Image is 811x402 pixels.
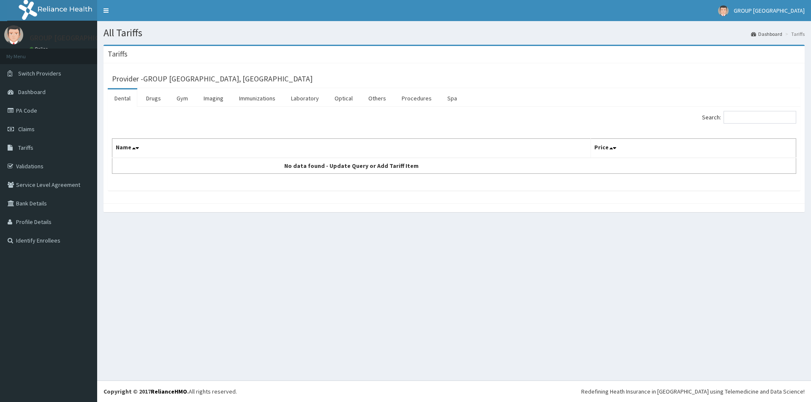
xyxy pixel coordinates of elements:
[734,7,805,14] span: GROUP [GEOGRAPHIC_DATA]
[108,89,137,107] a: Dental
[18,144,33,151] span: Tariffs
[18,88,46,96] span: Dashboard
[724,111,796,124] input: Search:
[783,30,805,38] li: Tariffs
[441,89,464,107] a: Spa
[362,89,393,107] a: Others
[751,30,782,38] a: Dashboard
[581,387,805,396] div: Redefining Heath Insurance in [GEOGRAPHIC_DATA] using Telemedicine and Data Science!
[112,158,591,174] td: No data found - Update Query or Add Tariff Item
[18,70,61,77] span: Switch Providers
[103,388,189,395] strong: Copyright © 2017 .
[30,46,50,52] a: Online
[108,50,128,58] h3: Tariffs
[328,89,359,107] a: Optical
[395,89,438,107] a: Procedures
[103,27,805,38] h1: All Tariffs
[232,89,282,107] a: Immunizations
[151,388,187,395] a: RelianceHMO
[702,111,796,124] label: Search:
[284,89,326,107] a: Laboratory
[718,5,729,16] img: User Image
[112,139,591,158] th: Name
[4,25,23,44] img: User Image
[139,89,168,107] a: Drugs
[197,89,230,107] a: Imaging
[170,89,195,107] a: Gym
[30,34,124,42] p: GROUP [GEOGRAPHIC_DATA]
[591,139,796,158] th: Price
[97,380,811,402] footer: All rights reserved.
[18,125,35,133] span: Claims
[112,75,313,83] h3: Provider - GROUP [GEOGRAPHIC_DATA], [GEOGRAPHIC_DATA]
